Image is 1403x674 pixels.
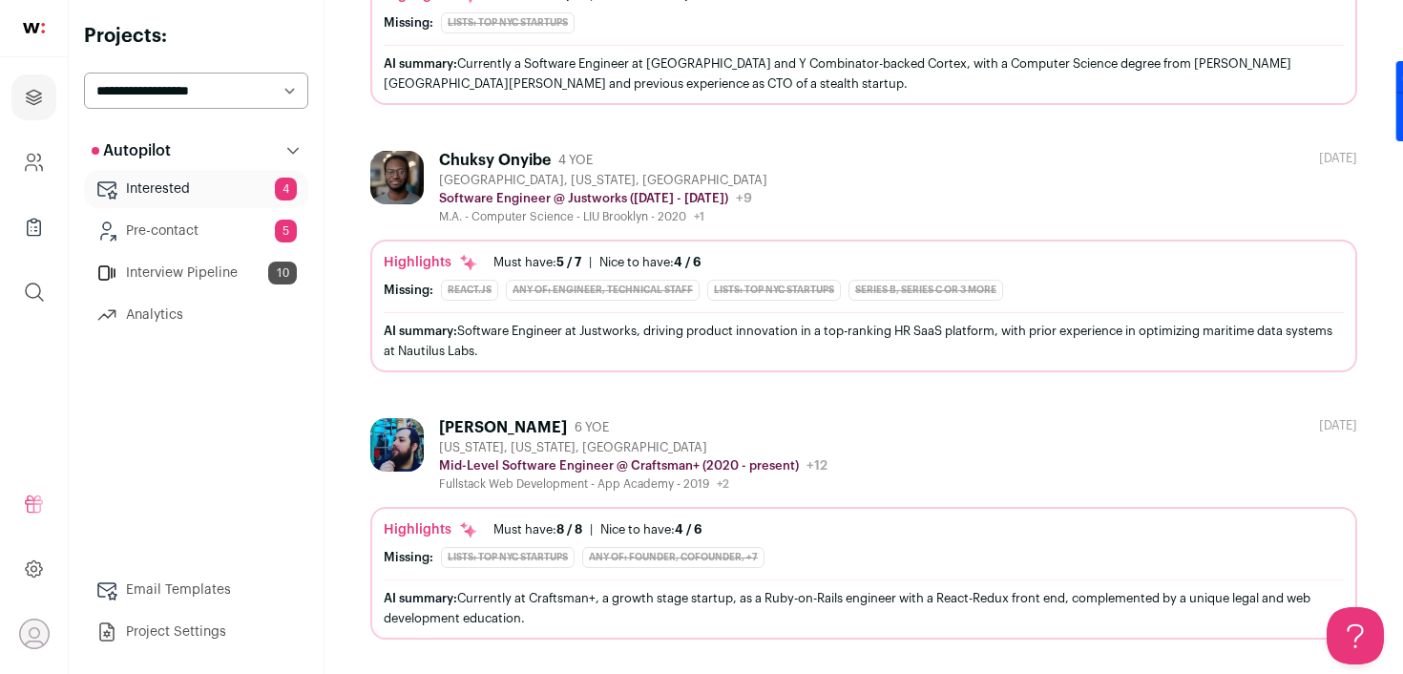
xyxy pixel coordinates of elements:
[558,153,593,168] span: 4 YOE
[11,204,56,250] a: Company Lists
[556,256,581,268] span: 5 / 7
[506,280,700,301] div: Any of: Engineer, Technical Staff
[582,547,764,568] div: Any of: founder, cofounder, +7
[439,440,827,455] div: [US_STATE], [US_STATE], [GEOGRAPHIC_DATA]
[275,220,297,242] span: 5
[84,23,308,50] h2: Projects:
[92,139,171,162] p: Autopilot
[439,191,728,206] p: Software Engineer @ Justworks ([DATE] - [DATE])
[275,178,297,200] span: 4
[848,280,1003,301] div: Series B, Series C or 3 more
[370,151,424,204] img: ab58453aec7fb5551be61c28fa4b41a0c3f7f5c7f360cc630edd6628b43f73c8.jpg
[23,23,45,33] img: wellfound-shorthand-0d5821cbd27db2630d0214b213865d53afaa358527fdda9d0ea32b1df1b89c2c.svg
[84,296,308,334] a: Analytics
[384,15,433,31] div: Missing:
[19,619,50,649] button: Open dropdown
[370,418,1357,640] a: [PERSON_NAME] 6 YOE [US_STATE], [US_STATE], [GEOGRAPHIC_DATA] Mid-Level Software Engineer @ Craft...
[84,132,308,170] button: Autopilot
[707,280,841,301] div: Lists: Top NYC Startups
[493,255,701,270] ul: |
[384,325,457,337] span: AI summary:
[11,74,56,120] a: Projects
[441,547,575,568] div: Lists: Top NYC Startups
[806,459,827,473] span: +12
[84,571,308,609] a: Email Templates
[384,283,433,298] div: Missing:
[675,523,702,536] span: 4 / 6
[441,12,575,33] div: Lists: Top NYC Startups
[84,254,308,292] a: Interview Pipeline10
[384,588,1344,628] div: Currently at Craftsman+, a growth stage startup, as a Ruby-on-Rails engineer with a React-Redux f...
[384,53,1344,94] div: Currently a Software Engineer at [GEOGRAPHIC_DATA] and Y Combinator-backed Cortex, with a Compute...
[439,458,799,474] p: Mid-Level Software Engineer @ Craftsman+ (2020 - present)
[268,262,297,284] span: 10
[384,520,478,539] div: Highlights
[1319,418,1357,433] div: [DATE]
[736,192,752,205] span: +9
[441,280,498,301] div: React.js
[370,418,424,472] img: 827ffef09e247846948a7fd434719c20bf228eefdf087c0317e3777b777195a7
[717,478,729,490] span: +2
[439,418,567,437] div: [PERSON_NAME]
[600,522,702,537] div: Nice to have:
[694,211,704,222] span: +1
[84,613,308,651] a: Project Settings
[384,253,478,272] div: Highlights
[384,592,457,604] span: AI summary:
[575,420,609,435] span: 6 YOE
[674,256,701,268] span: 4 / 6
[439,173,767,188] div: [GEOGRAPHIC_DATA], [US_STATE], [GEOGRAPHIC_DATA]
[84,170,308,208] a: Interested4
[493,522,702,537] ul: |
[370,151,1357,372] a: Chuksy Onyibe 4 YOE [GEOGRAPHIC_DATA], [US_STATE], [GEOGRAPHIC_DATA] Software Engineer @ Justwork...
[84,212,308,250] a: Pre-contact5
[439,476,827,492] div: Fullstack Web Development - App Academy - 2019
[556,523,582,536] span: 8 / 8
[1319,151,1357,166] div: [DATE]
[493,255,581,270] div: Must have:
[439,151,551,170] div: Chuksy Onyibe
[599,255,701,270] div: Nice to have:
[11,139,56,185] a: Company and ATS Settings
[384,550,433,565] div: Missing:
[493,522,582,537] div: Must have:
[439,209,767,224] div: M.A. - Computer Science - LIU Brooklyn - 2020
[384,321,1344,361] div: Software Engineer at Justworks, driving product innovation in a top-ranking HR SaaS platform, wit...
[384,57,457,70] span: AI summary:
[1327,607,1384,664] iframe: Toggle Customer Support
